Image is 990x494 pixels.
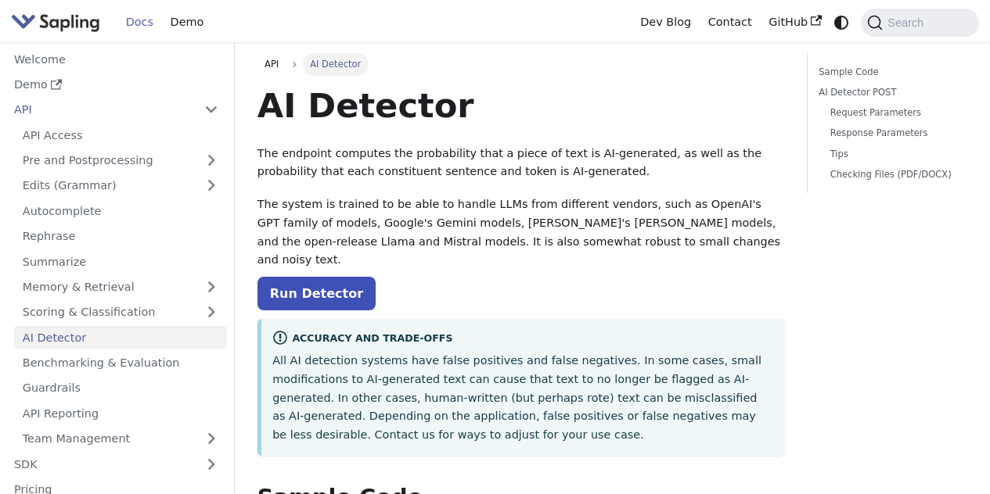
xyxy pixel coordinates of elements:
[5,73,227,96] a: Demo
[303,53,369,75] span: AI Detector
[14,123,227,146] a: API Access
[830,11,853,34] button: Switch between dark and light mode (currently system mode)
[14,174,227,197] a: Edits (Grammar)
[257,53,784,75] nav: Breadcrumbs
[861,9,978,37] button: Search (Command+K)
[117,10,162,34] a: Docs
[196,98,227,121] button: Collapse sidebar category 'API'
[14,149,227,172] a: Pre and Postprocessing
[14,352,227,374] a: Benchmarking & Evaluation
[257,195,784,270] p: The system is trained to be able to handle LLMs from different vendors, such as OpenAI's GPT fami...
[11,11,106,34] a: Sapling.aiSapling.ai
[830,147,956,162] a: Tips
[819,65,962,80] a: Sample Code
[14,428,227,450] a: Team Management
[5,98,196,121] a: API
[819,85,962,100] a: AI Detector POST
[883,16,933,29] span: Search
[265,59,279,70] span: API
[257,277,376,310] a: Run Detector
[14,402,227,424] a: API Reporting
[11,11,100,34] img: Sapling.ai
[196,453,227,475] button: Expand sidebar category 'SDK'
[14,377,227,399] a: Guardrails
[830,126,956,141] a: Response Parameters
[257,53,286,75] a: API
[632,10,699,34] a: Dev Blog
[760,10,830,34] a: GitHub
[830,106,956,120] a: Request Parameters
[14,276,227,299] a: Memory & Retrieval
[5,453,196,475] a: SDK
[14,225,227,248] a: Rephrase
[14,250,227,273] a: Summarize
[162,10,212,34] a: Demo
[5,48,227,70] a: Welcome
[257,145,784,182] p: The endpoint computes the probability that a piece of text is AI-generated, as well as the probab...
[272,352,773,445] p: All AI detection systems have false positives and false negatives. In some cases, small modificat...
[14,326,227,349] a: AI Detector
[272,330,773,349] div: Accuracy and Trade-offs
[700,10,761,34] a: Contact
[14,301,227,324] a: Scoring & Classification
[257,84,784,127] h1: AI Detector
[14,199,227,222] a: Autocomplete
[830,167,956,182] a: Checking Files (PDF/DOCX)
